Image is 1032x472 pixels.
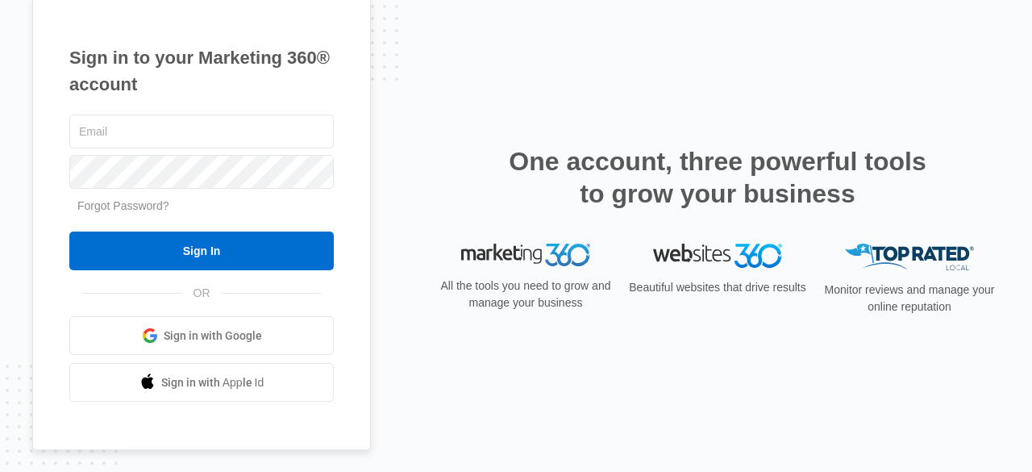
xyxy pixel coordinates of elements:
[627,279,808,296] p: Beautiful websites that drive results
[845,244,974,270] img: Top Rated Local
[69,316,334,355] a: Sign in with Google
[69,232,334,270] input: Sign In
[182,285,222,302] span: OR
[461,244,590,266] img: Marketing 360
[69,363,334,402] a: Sign in with Apple Id
[653,244,782,267] img: Websites 360
[164,328,262,345] span: Sign in with Google
[77,199,169,212] a: Forgot Password?
[504,145,931,210] h2: One account, three powerful tools to grow your business
[819,282,1000,315] p: Monitor reviews and manage your online reputation
[69,115,334,148] input: Email
[161,374,264,391] span: Sign in with Apple Id
[435,278,616,311] p: All the tools you need to grow and manage your business
[69,44,334,98] h1: Sign in to your Marketing 360® account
